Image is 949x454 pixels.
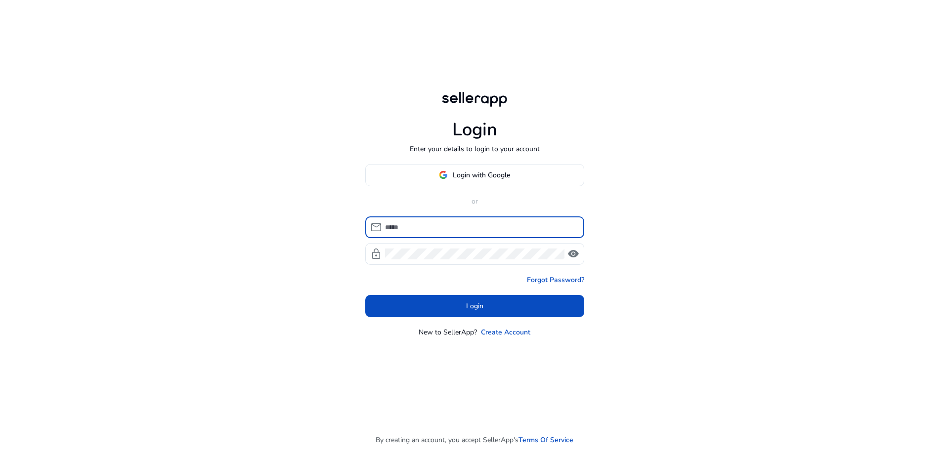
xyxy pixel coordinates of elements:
span: visibility [567,248,579,260]
p: or [365,196,584,206]
a: Terms Of Service [518,435,573,445]
span: lock [370,248,382,260]
p: Enter your details to login to your account [410,144,540,154]
button: Login with Google [365,164,584,186]
span: Login with Google [453,170,510,180]
h1: Login [452,119,497,140]
img: google-logo.svg [439,170,448,179]
span: mail [370,221,382,233]
button: Login [365,295,584,317]
a: Forgot Password? [527,275,584,285]
p: New to SellerApp? [419,327,477,337]
span: Login [466,301,483,311]
a: Create Account [481,327,530,337]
